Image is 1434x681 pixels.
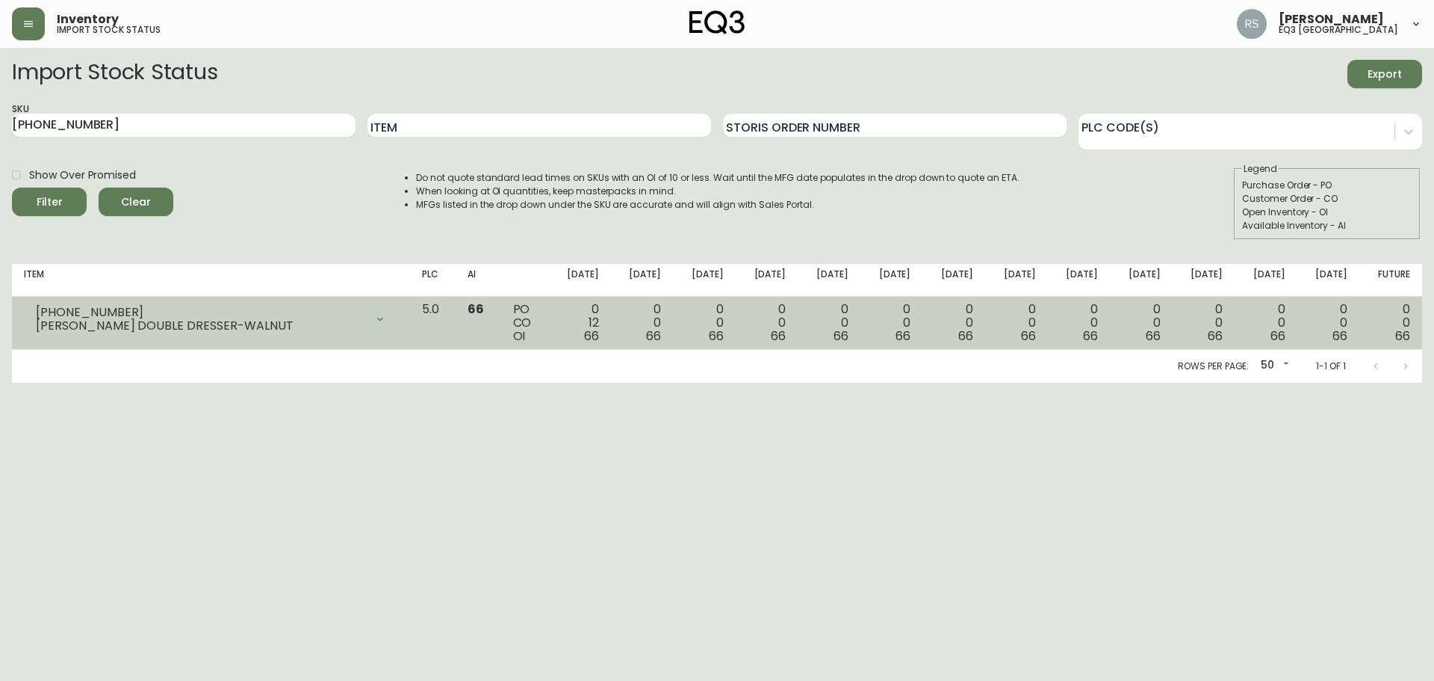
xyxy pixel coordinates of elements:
span: 66 [771,327,786,345]
span: 66 [1083,327,1098,345]
span: 66 [1395,327,1410,345]
th: [DATE] [798,264,860,297]
span: 66 [709,327,724,345]
div: 0 12 [560,303,599,343]
span: [PERSON_NAME] [1279,13,1384,25]
th: [DATE] [1110,264,1173,297]
span: 66 [1146,327,1161,345]
div: 0 0 [1185,303,1223,343]
p: Rows per page: [1178,360,1249,373]
span: Show Over Promised [29,167,136,183]
span: 66 [1270,327,1285,345]
div: 0 0 [934,303,973,343]
div: [PERSON_NAME] DOUBLE DRESSER-WALNUT [36,319,365,333]
div: Open Inventory - OI [1242,206,1412,219]
span: 66 [1208,327,1223,345]
button: Filter [12,188,87,216]
div: 50 [1255,354,1292,378]
h5: eq3 [GEOGRAPHIC_DATA] [1279,25,1398,34]
div: 0 0 [872,303,911,343]
legend: Legend [1242,162,1279,176]
th: [DATE] [673,264,736,297]
div: 0 0 [685,303,724,343]
div: 0 0 [997,303,1036,343]
img: logo [689,10,745,34]
th: PLC [410,264,456,297]
div: 0 0 [748,303,786,343]
p: 1-1 of 1 [1316,360,1346,373]
span: 66 [468,301,484,318]
div: 0 0 [1122,303,1161,343]
div: 0 0 [1059,303,1098,343]
div: PO CO [513,303,537,343]
div: 0 0 [1247,303,1285,343]
div: Available Inventory - AI [1242,219,1412,232]
span: 66 [1021,327,1036,345]
h5: import stock status [57,25,161,34]
div: 0 0 [1309,303,1348,343]
th: [DATE] [1235,264,1297,297]
th: [DATE] [860,264,923,297]
th: [DATE] [1047,264,1110,297]
div: [PHONE_NUMBER] [36,306,365,319]
th: Future [1359,264,1422,297]
th: [DATE] [1297,264,1360,297]
li: MFGs listed in the drop down under the SKU are accurate and will align with Sales Portal. [416,198,1019,212]
div: 0 0 [1371,303,1410,343]
button: Export [1347,60,1422,88]
div: Customer Order - CO [1242,192,1412,206]
button: Clear [99,188,173,216]
span: 66 [896,327,910,345]
span: 66 [1332,327,1347,345]
li: When looking at OI quantities, keep masterpacks in mind. [416,185,1019,198]
th: [DATE] [1173,264,1235,297]
span: 66 [834,327,848,345]
div: Purchase Order - PO [1242,179,1412,192]
th: AI [456,264,500,297]
span: 66 [584,327,599,345]
span: 66 [646,327,661,345]
div: 0 0 [623,303,662,343]
span: 66 [958,327,973,345]
span: Clear [111,193,161,212]
span: OI [513,327,526,345]
h2: Import Stock Status [12,60,217,88]
div: [PHONE_NUMBER][PERSON_NAME] DOUBLE DRESSER-WALNUT [24,303,398,336]
img: 8fb1f8d3fb383d4dec505d07320bdde0 [1237,9,1267,39]
td: 5.0 [410,297,456,350]
li: Do not quote standard lead times on SKUs with an OI of 10 or less. Wait until the MFG date popula... [416,171,1019,185]
th: [DATE] [548,264,611,297]
th: [DATE] [985,264,1048,297]
span: Export [1359,65,1410,84]
div: 0 0 [810,303,848,343]
th: [DATE] [922,264,985,297]
span: Inventory [57,13,119,25]
th: [DATE] [611,264,674,297]
th: [DATE] [736,264,798,297]
th: Item [12,264,410,297]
